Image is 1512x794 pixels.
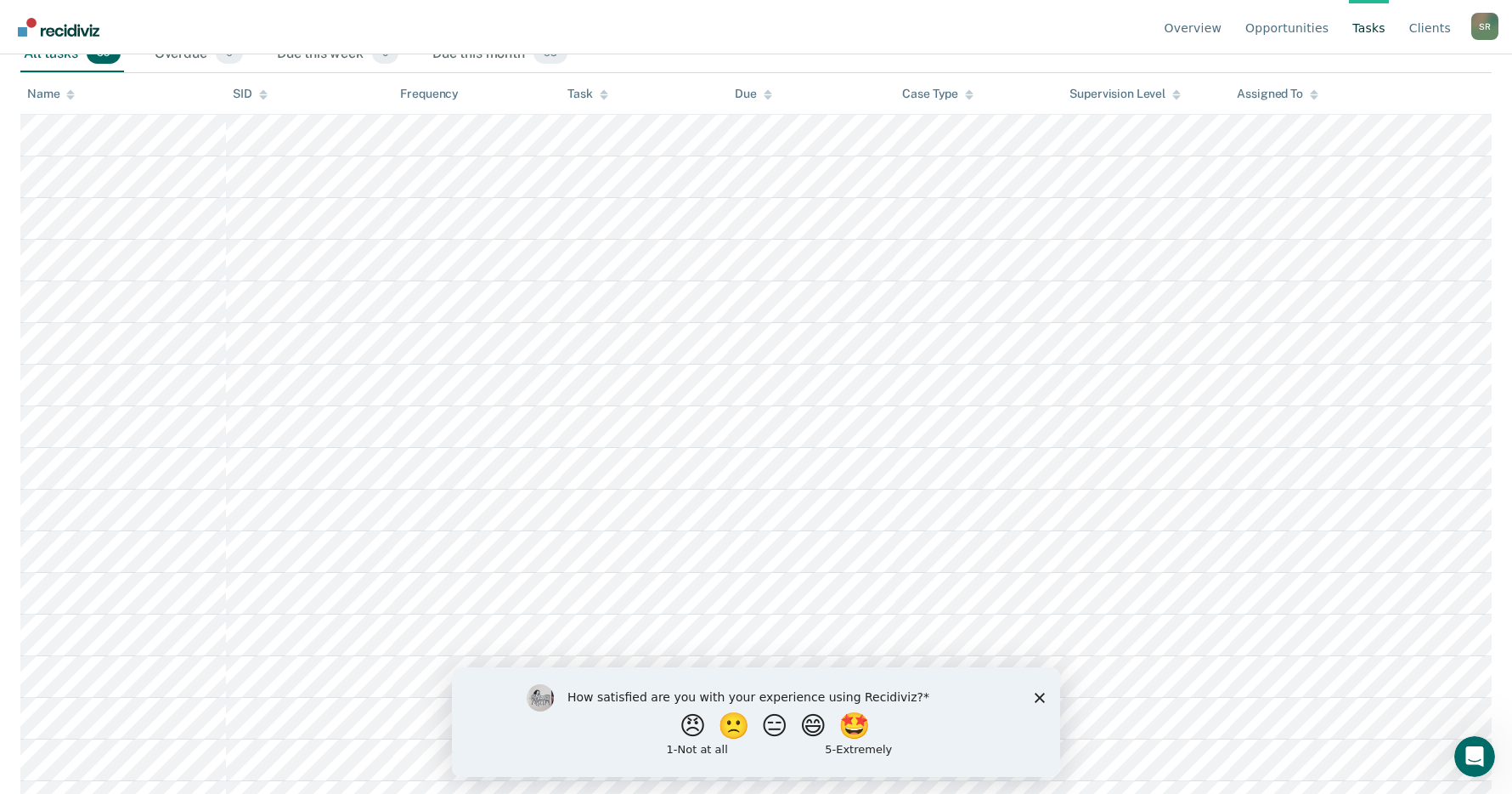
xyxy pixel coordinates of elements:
div: Case Type [902,87,973,101]
div: S R [1471,13,1498,40]
img: Recidiviz [18,18,99,37]
div: Assigned To [1237,87,1317,101]
div: Due [735,87,772,101]
div: Task [567,87,607,101]
iframe: Intercom live chat [1454,736,1495,777]
div: Frequency [400,87,459,101]
div: Name [27,87,75,101]
button: Profile dropdown button [1471,13,1498,40]
iframe: Survey by Kim from Recidiviz [452,667,1060,777]
div: Supervision Level [1069,87,1181,101]
div: SID [233,87,268,101]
